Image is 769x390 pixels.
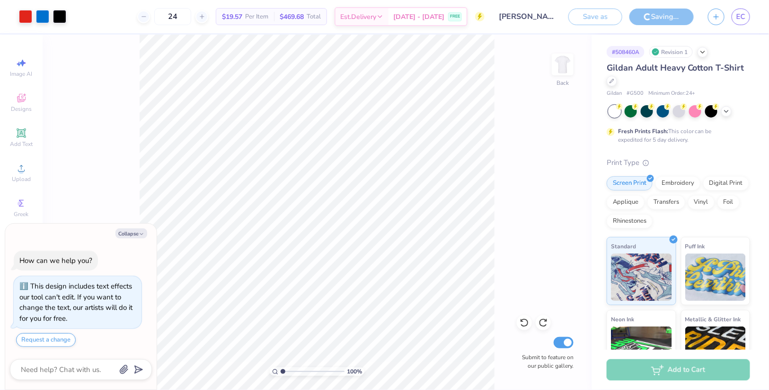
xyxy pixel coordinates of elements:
input: – – [154,8,191,25]
button: Request a change [16,333,76,347]
div: Applique [607,195,645,209]
img: Metallic & Glitter Ink [685,327,746,374]
input: Untitled Design [492,7,561,26]
span: Image AI [10,70,33,78]
span: Per Item [245,12,268,22]
img: Standard [611,254,672,301]
span: Greek [14,210,29,218]
span: [DATE] - [DATE] [393,12,444,22]
div: # 508460A [607,46,645,58]
strong: Fresh Prints Flash: [618,127,668,135]
button: Collapse [115,228,147,238]
label: Submit to feature on our public gallery. [517,353,574,370]
span: Puff Ink [685,241,705,251]
div: Rhinestones [607,214,653,228]
span: Gildan [607,90,622,98]
span: Total [307,12,321,22]
div: Screen Print [607,176,653,190]
div: Revision 1 [649,46,693,58]
span: Minimum Order: 24 + [648,90,696,98]
span: Neon Ink [611,314,634,324]
div: Foil [717,195,740,209]
span: EC [736,11,745,22]
div: How can we help you? [19,256,92,265]
span: Est. Delivery [340,12,376,22]
div: This design includes text effects our tool can't edit. If you want to change the text, our artist... [19,281,133,323]
span: FREE [450,13,460,20]
div: Embroidery [655,176,700,190]
div: Transfers [647,195,685,209]
span: Upload [12,175,31,183]
div: Digital Print [703,176,749,190]
div: Back [557,79,569,87]
span: # G500 [627,90,644,98]
span: Standard [611,241,636,251]
img: Back [553,55,572,74]
span: 100 % [347,367,362,376]
img: Neon Ink [611,327,672,374]
div: Print Type [607,157,750,168]
span: $469.68 [280,12,304,22]
span: Gildan Adult Heavy Cotton T-Shirt [607,62,744,73]
span: Add Text [10,140,33,148]
span: $19.57 [222,12,242,22]
a: EC [732,9,750,25]
div: Vinyl [688,195,715,209]
span: Metallic & Glitter Ink [685,314,741,324]
img: Puff Ink [685,254,746,301]
div: This color can be expedited for 5 day delivery. [618,127,734,144]
span: Designs [11,105,32,113]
